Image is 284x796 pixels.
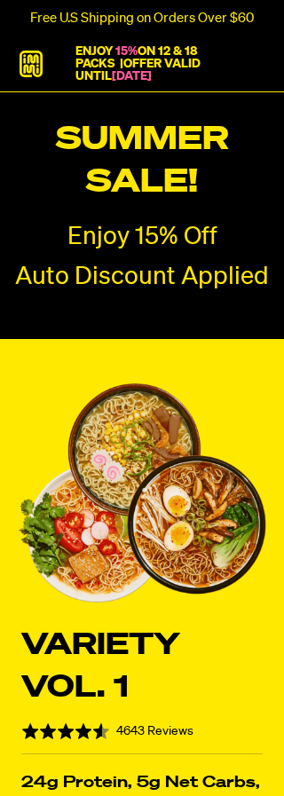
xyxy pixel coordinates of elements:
p: ON 12 & 18 PACKS | [75,45,266,83]
span: Auto Discount Applied [15,264,269,289]
img: variety_pack_vol_1.png [18,383,266,603]
strong: OFFER VALID UNTIL [75,58,201,83]
img: immi-logo.svg [18,51,44,77]
strong: ENJOY [75,45,113,58]
span: 4643 Reviews [116,725,193,737]
span: 15% [115,45,138,58]
p: Variety Vol. 1 [21,624,263,709]
p: Free U.S Shipping on Orders Over $60 [30,11,254,26]
p: Enjoy 15% Off [67,222,217,253]
strong: [DATE] [112,70,152,83]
